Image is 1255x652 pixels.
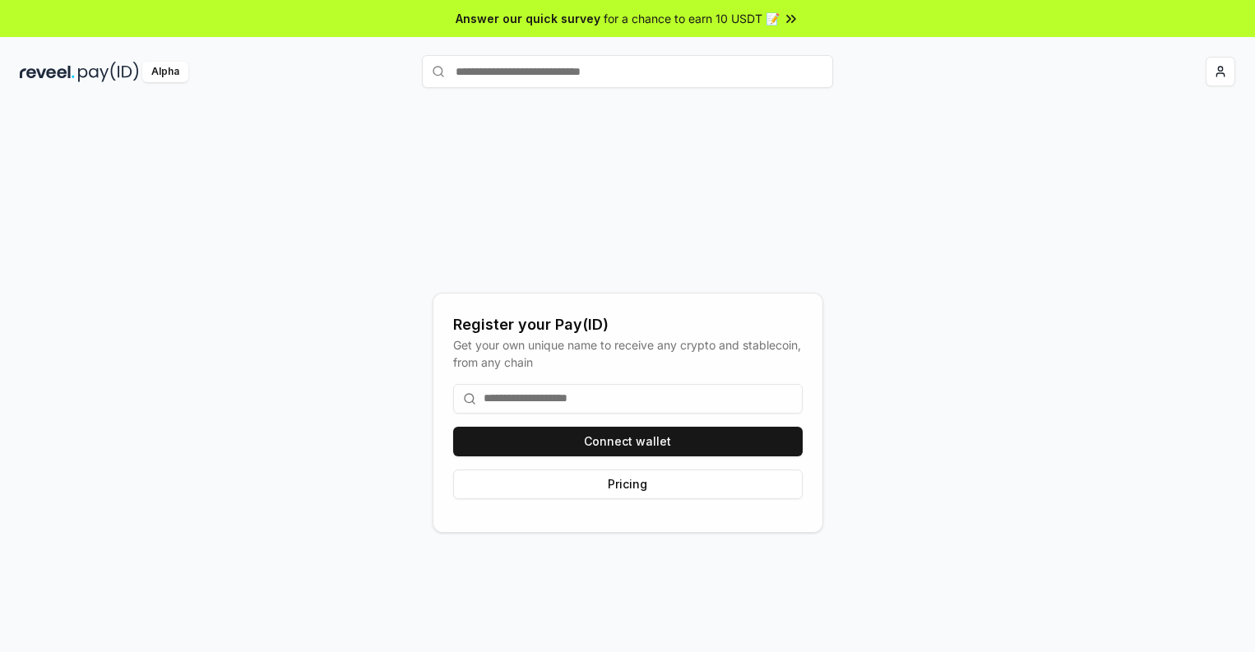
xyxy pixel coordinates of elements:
img: reveel_dark [20,62,75,82]
div: Register your Pay(ID) [453,313,803,336]
div: Alpha [142,62,188,82]
button: Pricing [453,469,803,499]
span: Answer our quick survey [456,10,600,27]
span: for a chance to earn 10 USDT 📝 [604,10,780,27]
img: pay_id [78,62,139,82]
div: Get your own unique name to receive any crypto and stablecoin, from any chain [453,336,803,371]
button: Connect wallet [453,427,803,456]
